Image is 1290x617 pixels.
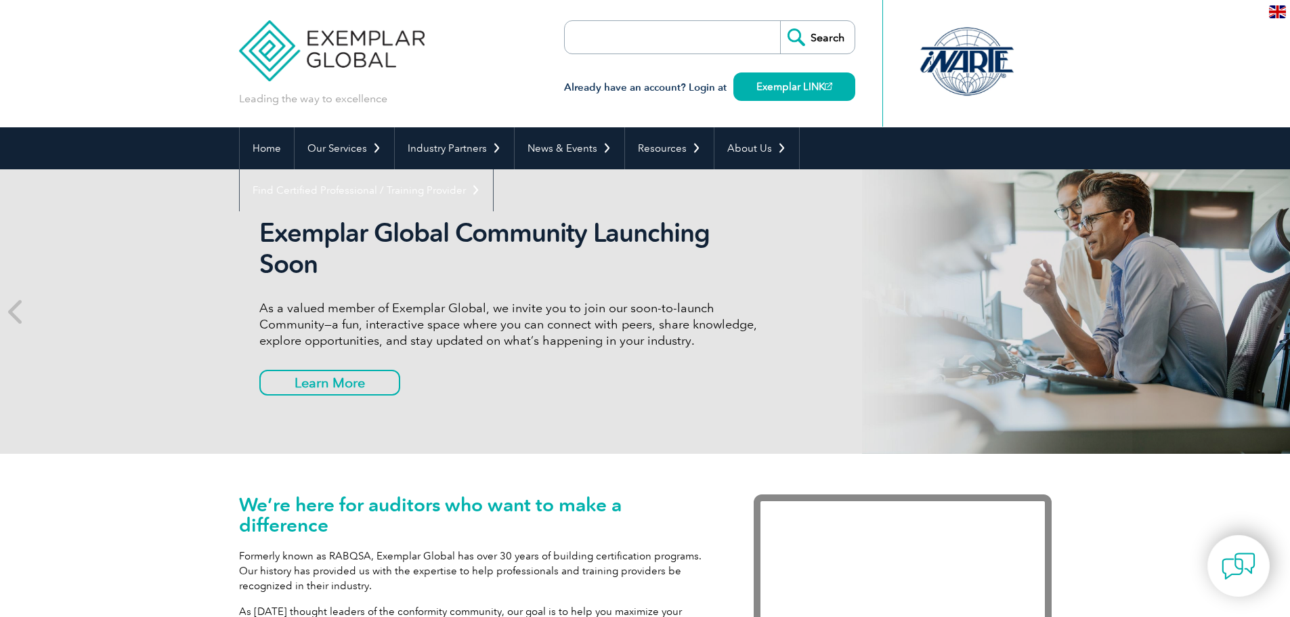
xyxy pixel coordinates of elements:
h2: Exemplar Global Community Launching Soon [259,217,767,280]
a: Learn More [259,370,400,396]
p: Leading the way to excellence [239,91,387,106]
a: Resources [625,127,714,169]
p: Formerly known as RABQSA, Exemplar Global has over 30 years of building certification programs. O... [239,549,713,593]
a: Find Certified Professional / Training Provider [240,169,493,211]
h3: Already have an account? Login at [564,79,855,96]
a: About Us [714,127,799,169]
a: Industry Partners [395,127,514,169]
a: Our Services [295,127,394,169]
img: open_square.png [825,83,832,90]
img: contact-chat.png [1222,549,1255,583]
input: Search [780,21,855,54]
p: As a valued member of Exemplar Global, we invite you to join our soon-to-launch Community—a fun, ... [259,300,767,349]
a: Exemplar LINK [733,72,855,101]
h1: We’re here for auditors who want to make a difference [239,494,713,535]
img: en [1269,5,1286,18]
a: Home [240,127,294,169]
a: News & Events [515,127,624,169]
